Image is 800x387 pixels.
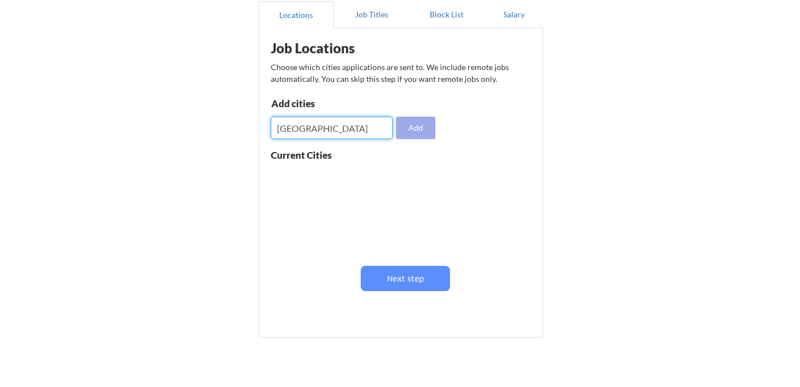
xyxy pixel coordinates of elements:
button: Salary [484,1,543,28]
div: Job Locations [271,42,412,55]
button: Block List [409,1,484,28]
button: Job Titles [334,1,409,28]
div: Current Cities [271,150,356,160]
button: Next step [361,266,450,291]
button: Locations [258,1,334,28]
div: Choose which cities applications are sent to. We include remote jobs automatically. You can skip ... [271,61,529,85]
div: Add cities [271,99,388,108]
button: Add [396,117,435,139]
input: Type here... [271,117,393,139]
